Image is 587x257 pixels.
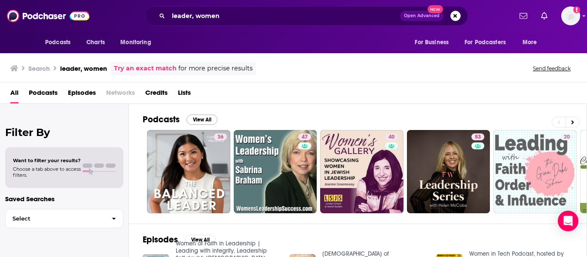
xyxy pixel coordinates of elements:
a: 40 [320,130,404,213]
img: Podchaser - Follow, Share and Rate Podcasts [7,8,89,24]
span: for more precise results [178,63,253,73]
a: 36 [147,130,230,213]
button: open menu [459,34,518,51]
a: Try an exact match [114,63,177,73]
span: Select [6,216,105,221]
a: 47 [234,130,317,213]
a: 20 [493,130,577,213]
a: Show notifications dropdown [538,9,551,23]
a: 53 [407,130,490,213]
span: 36 [217,133,223,142]
span: More [523,36,537,48]
span: Want to filter your results? [13,157,81,163]
button: open menu [114,34,162,51]
a: EpisodesView All [143,234,216,245]
span: Logged in as angelabellBL2024 [561,6,580,25]
button: open menu [409,34,459,51]
a: Credits [145,86,168,103]
h3: Search [28,64,50,73]
button: open menu [517,34,548,51]
button: Send feedback [530,65,573,72]
span: Open Advanced [404,14,440,18]
button: Show profile menu [561,6,580,25]
a: PodcastsView All [143,114,217,125]
a: 20 [560,133,573,140]
span: Monitoring [120,36,151,48]
a: 36 [214,133,227,140]
input: Search podcasts, credits, & more... [168,9,400,23]
h2: Filter By [5,126,123,139]
span: Networks [106,86,135,103]
a: All [10,86,18,103]
a: Lists [178,86,191,103]
span: 53 [475,133,481,142]
a: Charts [81,34,110,51]
span: For Podcasters [465,36,506,48]
a: Episodes [68,86,96,103]
p: Saved Searches [5,195,123,203]
button: Select [5,209,123,228]
a: 47 [298,133,311,140]
a: Podcasts [29,86,58,103]
a: 40 [385,133,398,140]
svg: Add a profile image [573,6,580,13]
a: Show notifications dropdown [516,9,531,23]
div: Search podcasts, credits, & more... [145,6,468,26]
span: Choose a tab above to access filters. [13,166,81,178]
img: User Profile [561,6,580,25]
span: Charts [86,36,105,48]
span: 20 [564,133,570,142]
span: 40 [388,133,394,142]
span: Podcasts [45,36,70,48]
a: 53 [471,133,484,140]
h2: Podcasts [143,114,180,125]
button: View All [185,235,216,245]
h2: Episodes [143,234,178,245]
span: For Business [415,36,449,48]
span: New [428,5,443,13]
div: Open Intercom Messenger [558,211,578,231]
button: View All [186,115,217,125]
h3: leader, women [60,64,107,73]
span: 47 [302,133,308,142]
button: Open AdvancedNew [400,11,443,21]
button: open menu [39,34,82,51]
